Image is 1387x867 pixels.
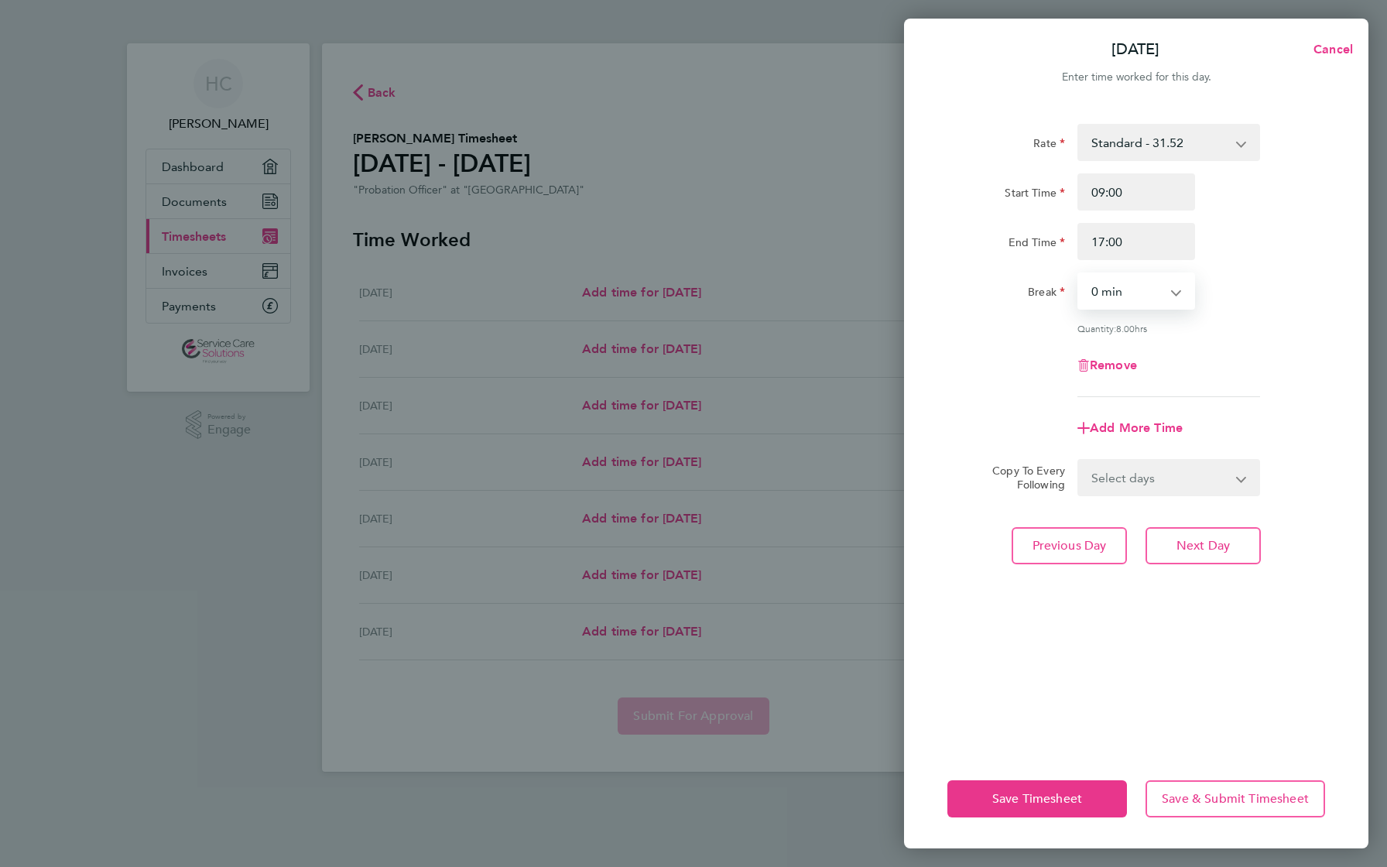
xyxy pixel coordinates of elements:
[1162,791,1309,807] span: Save & Submit Timesheet
[1033,136,1065,155] label: Rate
[1009,235,1065,254] label: End Time
[1077,359,1137,372] button: Remove
[947,780,1127,817] button: Save Timesheet
[1005,186,1065,204] label: Start Time
[1116,322,1135,334] span: 8.00
[1077,173,1195,211] input: E.g. 08:00
[1033,538,1107,553] span: Previous Day
[1012,527,1127,564] button: Previous Day
[1289,34,1368,65] button: Cancel
[1090,420,1183,435] span: Add More Time
[992,791,1082,807] span: Save Timesheet
[1090,358,1137,372] span: Remove
[1028,285,1065,303] label: Break
[1309,42,1353,57] span: Cancel
[1111,39,1159,60] p: [DATE]
[980,464,1065,492] label: Copy To Every Following
[1176,538,1230,553] span: Next Day
[1146,527,1261,564] button: Next Day
[1077,422,1183,434] button: Add More Time
[904,68,1368,87] div: Enter time worked for this day.
[1077,223,1195,260] input: E.g. 18:00
[1077,322,1260,334] div: Quantity: hrs
[1146,780,1325,817] button: Save & Submit Timesheet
